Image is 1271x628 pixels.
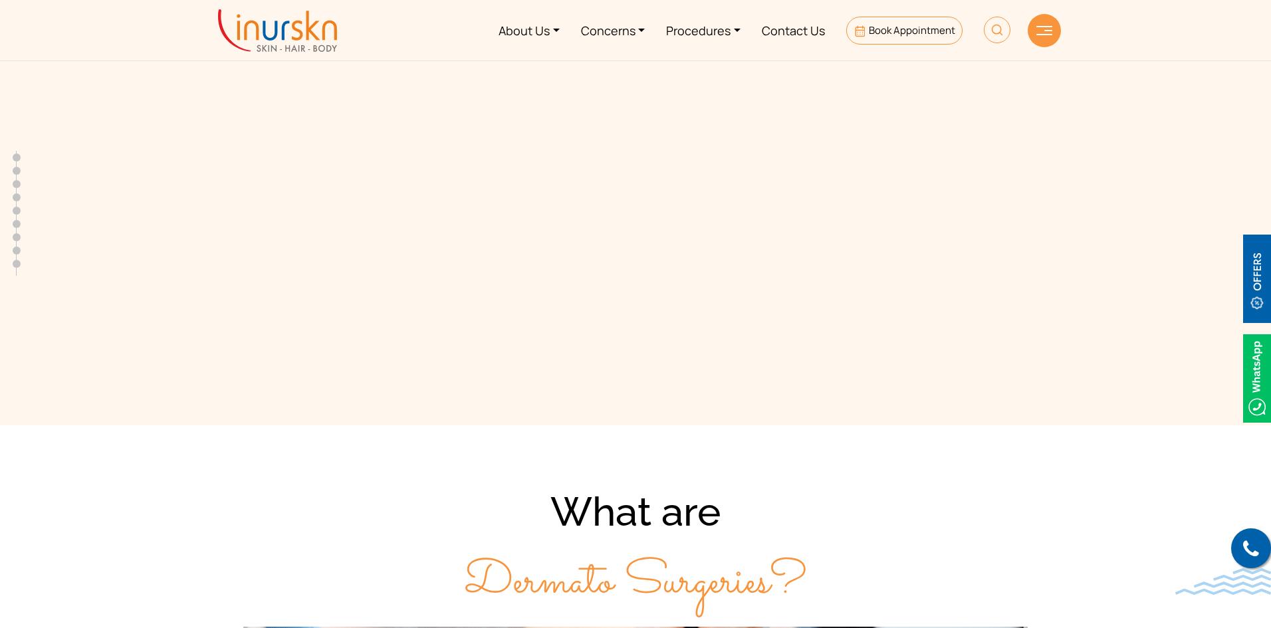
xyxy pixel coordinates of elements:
a: Concerns [570,5,656,55]
span: Dermato Surgeries? [464,548,807,617]
div: What are [210,478,1061,616]
img: offerBt [1243,235,1271,323]
a: Book Appointment [846,17,963,45]
img: HeaderSearch [984,17,1010,43]
img: inurskn-logo [218,9,337,52]
a: Whatsappicon [1243,369,1271,384]
a: Procedures [655,5,751,55]
span: Book Appointment [869,23,955,37]
img: hamLine.svg [1036,26,1052,35]
img: Whatsappicon [1243,334,1271,423]
a: Contact Us [751,5,836,55]
img: bluewave [1175,568,1271,595]
a: About Us [488,5,570,55]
